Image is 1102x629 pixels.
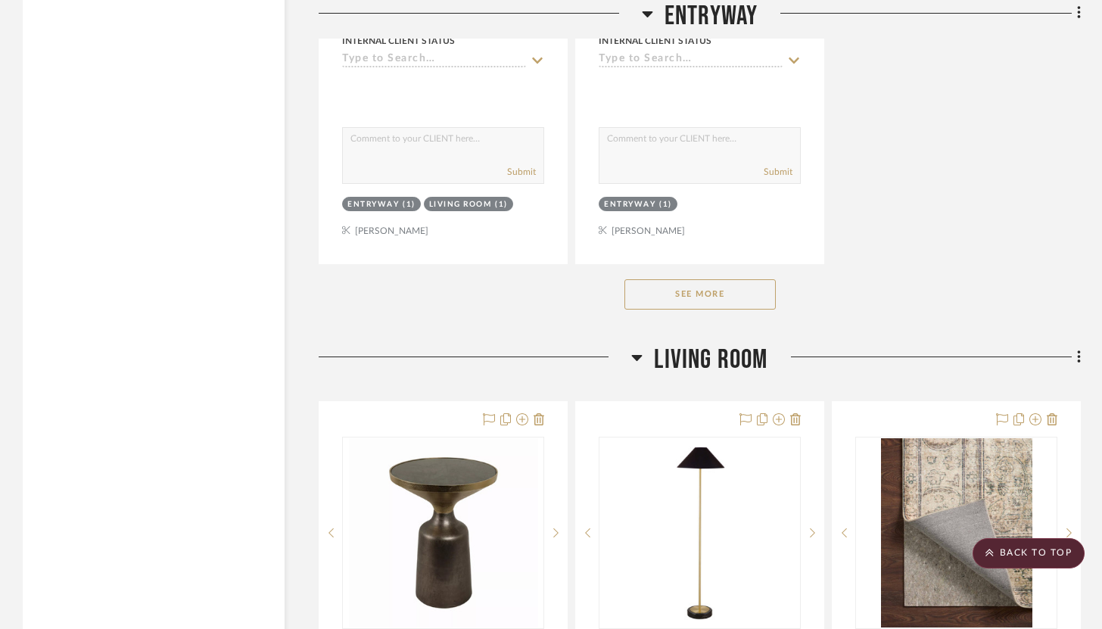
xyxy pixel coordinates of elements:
[881,438,1032,627] img: CUSHION Grip All Surface 1/8" Grey 9' x 12'
[403,199,416,210] div: (1)
[599,34,711,48] div: Internal Client Status
[624,279,776,310] button: See More
[495,199,508,210] div: (1)
[659,199,672,210] div: (1)
[654,344,767,376] span: Living Room
[342,34,455,48] div: Internal Client Status
[599,53,783,67] input: Type to Search…
[507,165,536,179] button: Submit
[429,199,492,210] div: Living Room
[347,199,399,210] div: Entryway
[973,538,1085,568] scroll-to-top-button: BACK TO TOP
[764,165,792,179] button: Submit
[342,53,526,67] input: Type to Search…
[349,438,538,627] img: Modern Accent Table with Marble Top & Metal Base
[637,438,762,627] img: Norfolk Floor Lamp
[599,437,800,628] div: 0
[604,199,655,210] div: Entryway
